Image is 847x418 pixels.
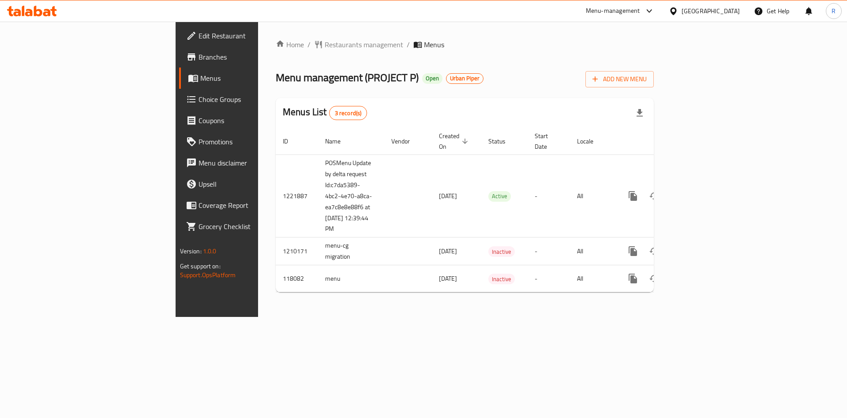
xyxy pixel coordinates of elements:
[283,105,367,120] h2: Menus List
[439,131,471,152] span: Created On
[179,195,317,216] a: Coverage Report
[325,136,352,147] span: Name
[682,6,740,16] div: [GEOGRAPHIC_DATA]
[199,115,310,126] span: Coupons
[179,46,317,68] a: Branches
[199,158,310,168] span: Menu disclaimer
[179,68,317,89] a: Menus
[325,39,403,50] span: Restaurants management
[424,39,444,50] span: Menus
[446,75,483,82] span: Urban Piper
[622,241,644,262] button: more
[314,39,403,50] a: Restaurants management
[629,102,650,124] div: Export file
[199,52,310,62] span: Branches
[180,245,202,257] span: Version:
[622,268,644,289] button: more
[488,191,511,201] span: Active
[318,237,384,265] td: menu-cg migration
[622,185,644,207] button: more
[391,136,421,147] span: Vendor
[276,39,654,50] nav: breadcrumb
[180,260,221,272] span: Get support on:
[570,154,615,237] td: All
[199,179,310,189] span: Upsell
[276,128,714,293] table: enhanced table
[179,152,317,173] a: Menu disclaimer
[488,246,515,257] div: Inactive
[199,200,310,211] span: Coverage Report
[488,274,515,284] span: Inactive
[179,173,317,195] a: Upsell
[488,136,517,147] span: Status
[439,273,457,284] span: [DATE]
[439,245,457,257] span: [DATE]
[570,237,615,265] td: All
[535,131,559,152] span: Start Date
[585,71,654,87] button: Add New Menu
[179,131,317,152] a: Promotions
[199,221,310,232] span: Grocery Checklist
[615,128,714,155] th: Actions
[439,190,457,202] span: [DATE]
[199,94,310,105] span: Choice Groups
[488,191,511,202] div: Active
[179,110,317,131] a: Coupons
[488,247,515,257] span: Inactive
[528,154,570,237] td: -
[179,216,317,237] a: Grocery Checklist
[644,268,665,289] button: Change Status
[180,269,236,281] a: Support.OpsPlatform
[832,6,836,16] span: R
[528,237,570,265] td: -
[586,6,640,16] div: Menu-management
[199,136,310,147] span: Promotions
[179,25,317,46] a: Edit Restaurant
[330,109,367,117] span: 3 record(s)
[644,185,665,207] button: Change Status
[318,154,384,237] td: POSMenu Update by delta request Id:c7da5389-4bc2-4e70-a8ca-ea7c8e8e88f6 at [DATE] 12:39:44 PM
[528,265,570,292] td: -
[422,73,442,84] div: Open
[179,89,317,110] a: Choice Groups
[203,245,217,257] span: 1.0.0
[592,74,647,85] span: Add New Menu
[422,75,442,82] span: Open
[199,30,310,41] span: Edit Restaurant
[407,39,410,50] li: /
[644,241,665,262] button: Change Status
[283,136,300,147] span: ID
[200,73,310,83] span: Menus
[329,106,367,120] div: Total records count
[318,265,384,292] td: menu
[577,136,605,147] span: Locale
[276,68,419,87] span: Menu management ( PROJECT P )
[570,265,615,292] td: All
